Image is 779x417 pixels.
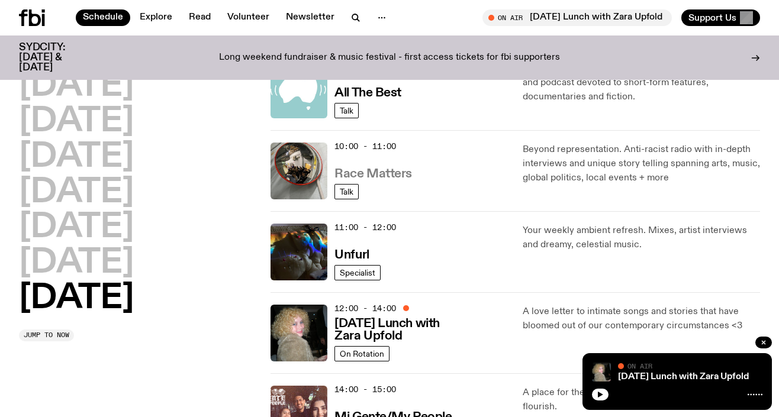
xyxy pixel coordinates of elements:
[334,303,396,314] span: 12:00 - 14:00
[271,143,327,199] img: A photo of the Race Matters team taken in a rear view or "blindside" mirror. A bunch of people of...
[340,106,353,115] span: Talk
[523,386,760,414] p: A place for the [DEMOGRAPHIC_DATA] diaspora to flourish.
[19,43,95,73] h3: SYDCITY: [DATE] & [DATE]
[19,141,134,174] button: [DATE]
[523,62,760,104] p: All The Best is a weekly half hour national radio program and podcast devoted to short-form featu...
[76,9,130,26] a: Schedule
[618,372,749,382] a: [DATE] Lunch with Zara Upfold
[219,53,560,63] p: Long weekend fundraiser & music festival - first access tickets for fbi supporters
[688,12,736,23] span: Support Us
[482,9,672,26] button: On Air[DATE] Lunch with Zara Upfold
[334,222,396,233] span: 11:00 - 12:00
[340,268,375,277] span: Specialist
[334,85,401,99] a: All The Best
[271,305,327,361] img: A digital camera photo of Zara looking to her right at the camera, smiling. She is wearing a ligh...
[334,384,396,395] span: 14:00 - 15:00
[19,247,134,280] button: [DATE]
[523,305,760,333] p: A love letter to intimate songs and stories that have bloomed out of our contemporary circumstanc...
[334,87,401,99] h3: All The Best
[340,349,384,358] span: On Rotation
[334,103,359,118] a: Talk
[334,184,359,199] a: Talk
[334,166,412,180] a: Race Matters
[24,332,69,338] span: Jump to now
[19,176,134,209] button: [DATE]
[19,329,74,341] button: Jump to now
[19,70,134,103] button: [DATE]
[334,249,369,261] h3: Unfurl
[133,9,179,26] a: Explore
[19,282,134,315] button: [DATE]
[220,9,276,26] a: Volunteer
[681,9,760,26] button: Support Us
[334,168,412,180] h3: Race Matters
[523,224,760,252] p: Your weekly ambient refresh. Mixes, artist interviews and dreamy, celestial music.
[334,315,508,342] a: [DATE] Lunch with Zara Upfold
[334,346,389,361] a: On Rotation
[334,265,381,280] a: Specialist
[340,187,353,196] span: Talk
[592,363,611,382] img: A digital camera photo of Zara looking to her right at the camera, smiling. She is wearing a ligh...
[279,9,342,26] a: Newsletter
[182,9,218,26] a: Read
[271,224,327,280] img: A piece of fabric is pierced by sewing pins with different coloured heads, a rainbow light is cas...
[19,211,134,244] button: [DATE]
[523,143,760,185] p: Beyond representation. Anti-racist radio with in-depth interviews and unique story telling spanni...
[334,141,396,152] span: 10:00 - 11:00
[334,247,369,261] a: Unfurl
[19,105,134,138] button: [DATE]
[627,362,652,370] span: On Air
[334,318,508,342] h3: [DATE] Lunch with Zara Upfold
